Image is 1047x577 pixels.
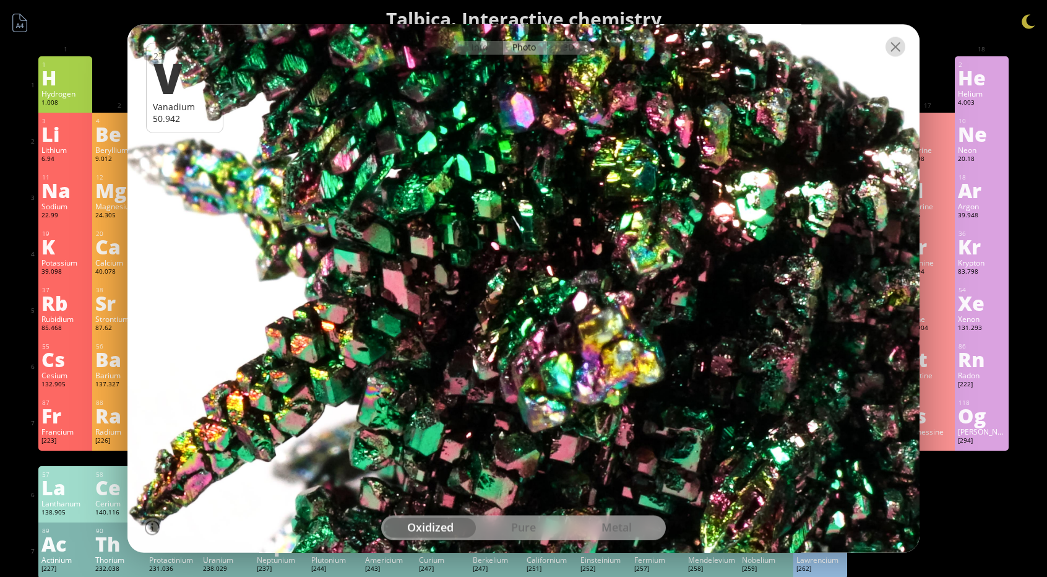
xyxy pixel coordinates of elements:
[95,145,143,155] div: Beryllium
[203,534,251,553] div: U
[904,180,952,200] div: Cl
[419,565,467,575] div: [247]
[311,565,359,575] div: [244]
[41,258,89,267] div: Potassium
[959,399,1006,407] div: 118
[905,342,952,350] div: 85
[311,555,359,565] div: Plutonium
[41,293,89,313] div: Rb
[41,314,89,324] div: Rubidium
[958,145,1006,155] div: Neon
[742,534,790,553] div: No
[41,534,89,553] div: Ac
[365,555,413,565] div: Americium
[41,236,89,256] div: K
[95,349,143,369] div: Ba
[547,41,592,55] div: 3D
[95,293,143,313] div: Sr
[904,236,952,256] div: Br
[904,211,952,221] div: 35.45
[905,117,952,125] div: 9
[153,101,217,113] div: Vanadium
[958,324,1006,334] div: 131.293
[42,117,89,125] div: 3
[41,201,89,211] div: Sodium
[95,211,143,221] div: 24.305
[958,211,1006,221] div: 39.948
[742,555,790,565] div: Nobelium
[419,555,467,565] div: Curium
[95,314,143,324] div: Strontium
[95,180,143,200] div: Mg
[96,286,143,294] div: 38
[688,565,736,575] div: [258]
[904,124,952,144] div: F
[473,534,520,553] div: Bk
[96,173,143,181] div: 12
[96,230,143,238] div: 20
[580,534,628,553] div: Es
[958,155,1006,165] div: 20.18
[384,518,477,538] div: oxidized
[958,380,1006,390] div: [222]
[149,555,197,565] div: Protactinium
[95,436,143,446] div: [226]
[41,124,89,144] div: Li
[473,565,520,575] div: [247]
[904,370,952,380] div: Astatine
[958,201,1006,211] div: Argon
[904,155,952,165] div: 18.998
[96,399,143,407] div: 88
[41,211,89,221] div: 22.99
[904,427,952,436] div: Tennessine
[904,145,952,155] div: Fluorine
[958,236,1006,256] div: Kr
[905,286,952,294] div: 53
[905,230,952,238] div: 35
[41,427,89,436] div: Francium
[959,61,1006,69] div: 2
[959,173,1006,181] div: 18
[96,342,143,350] div: 56
[42,61,89,69] div: 1
[796,565,844,575] div: [262]
[634,555,682,565] div: Fermium
[95,267,143,277] div: 40.078
[257,565,304,575] div: [237]
[570,518,663,538] div: metal
[41,267,89,277] div: 39.098
[796,555,844,565] div: Lawrencium
[477,518,571,538] div: pure
[958,267,1006,277] div: 83.798
[96,527,143,535] div: 90
[958,67,1006,87] div: He
[95,201,143,211] div: Magnesium
[958,436,1006,446] div: [294]
[41,89,89,98] div: Hydrogen
[41,324,89,334] div: 85.468
[42,471,89,479] div: 57
[580,565,628,575] div: [252]
[958,98,1006,108] div: 4.003
[95,380,143,390] div: 137.327
[149,534,197,553] div: Pa
[904,349,952,369] div: At
[455,41,503,55] div: Info
[41,155,89,165] div: 6.94
[958,124,1006,144] div: Ne
[41,555,89,565] div: Actinium
[958,258,1006,267] div: Krypton
[688,555,736,565] div: Mendelevium
[203,555,251,565] div: Uranium
[95,427,143,436] div: Radium
[95,498,143,508] div: Cerium
[527,565,574,575] div: [251]
[95,370,143,380] div: Barium
[796,534,844,553] div: Lr
[95,555,143,565] div: Thorium
[958,180,1006,200] div: Ar
[153,56,215,98] div: V
[95,155,143,165] div: 9.012
[959,286,1006,294] div: 54
[311,534,359,553] div: Pu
